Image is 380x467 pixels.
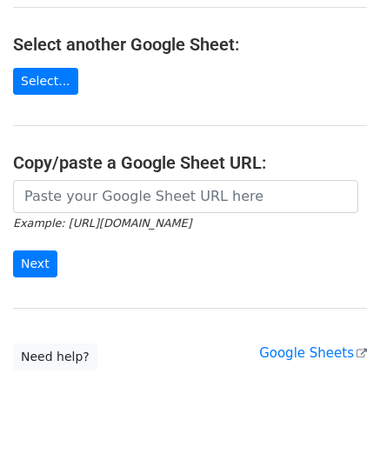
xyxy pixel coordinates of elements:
input: Next [13,250,57,277]
input: Paste your Google Sheet URL here [13,180,358,213]
a: Select... [13,68,78,95]
small: Example: [URL][DOMAIN_NAME] [13,217,191,230]
h4: Copy/paste a Google Sheet URL: [13,152,367,173]
h4: Select another Google Sheet: [13,34,367,55]
iframe: Chat Widget [293,384,380,467]
a: Google Sheets [259,345,367,361]
a: Need help? [13,344,97,370]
